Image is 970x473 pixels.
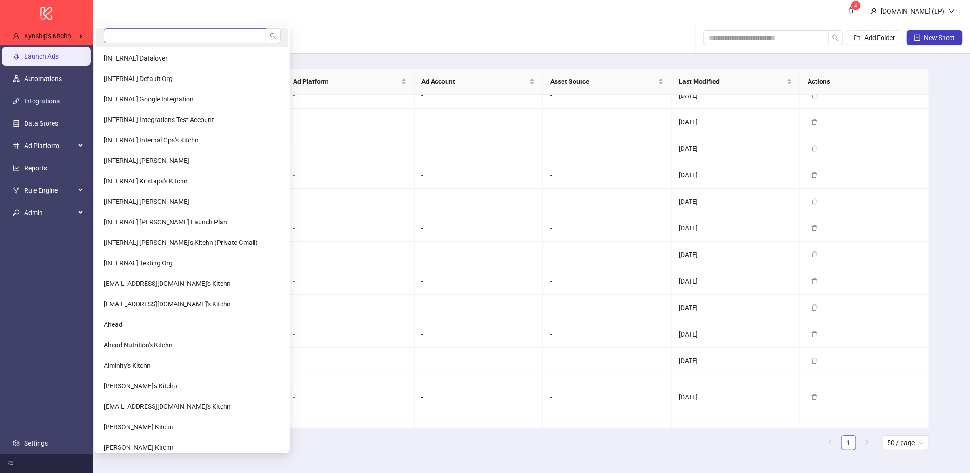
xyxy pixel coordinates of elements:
[415,268,543,295] td: -
[104,95,194,103] span: [INTERNAL] Google Integration
[286,420,415,456] td: Meta
[104,259,173,267] span: [INTERNAL] Testing Org
[543,82,672,109] td: -
[811,145,818,152] span: delete
[24,97,60,105] a: Integrations
[24,53,59,60] a: Launch Ads
[860,435,875,450] button: right
[672,215,801,242] td: [DATE]
[415,82,543,109] td: -
[24,136,75,155] span: Ad Platform
[672,321,801,348] td: [DATE]
[286,69,415,95] th: Ad Platform
[24,164,47,172] a: Reports
[415,295,543,321] td: -
[848,7,854,14] span: bell
[672,135,801,162] td: [DATE]
[286,268,415,295] td: -
[871,8,877,14] span: user
[543,69,672,95] th: Asset Source
[286,295,415,321] td: -
[13,142,20,149] span: number
[104,362,151,369] span: Aiminity's Kitchn
[672,162,801,189] td: [DATE]
[672,374,801,420] td: [DATE]
[104,54,167,62] span: [INTERNAL] Datalover
[924,34,955,41] span: New Sheet
[286,189,415,215] td: -
[286,162,415,189] td: -
[415,189,543,215] td: -
[543,135,672,162] td: -
[543,242,672,268] td: -
[286,242,415,268] td: -
[286,82,415,109] td: -
[855,2,858,9] span: 4
[543,348,672,374] td: -
[286,348,415,374] td: -
[811,172,818,178] span: delete
[286,215,415,242] td: -
[104,136,199,144] span: [INTERNAL] Internal Ops's Kitchn
[672,268,801,295] td: [DATE]
[104,280,231,287] span: [EMAIL_ADDRESS][DOMAIN_NAME]'s Kitchn
[104,321,122,328] span: Ahead
[827,439,833,445] span: left
[104,423,174,431] span: [PERSON_NAME] Kitchn
[104,341,173,349] span: Ahead Nutrition's Kitchn
[415,69,543,95] th: Ad Account
[104,239,258,246] span: [INTERNAL] [PERSON_NAME]'s Kitchn (Private Gmail)
[811,278,818,284] span: delete
[811,119,818,125] span: delete
[672,189,801,215] td: [DATE]
[543,321,672,348] td: -
[811,331,818,338] span: delete
[104,157,189,164] span: [INTERNAL] [PERSON_NAME]
[811,394,818,400] span: delete
[907,30,963,45] button: New Sheet
[286,109,415,135] td: -
[543,109,672,135] td: -
[24,120,58,127] a: Data Stores
[415,162,543,189] td: -
[679,76,785,87] span: Last Modified
[672,242,801,268] td: [DATE]
[415,109,543,135] td: -
[13,187,20,194] span: fork
[543,268,672,295] td: -
[24,181,75,200] span: Rule Engine
[543,162,672,189] td: -
[104,444,174,451] span: [PERSON_NAME] Kitchn
[24,439,48,447] a: Settings
[543,189,672,215] td: -
[672,348,801,374] td: [DATE]
[7,460,14,467] span: menu-fold
[851,1,861,10] sup: 4
[811,358,818,364] span: delete
[672,69,801,95] th: Last Modified
[543,215,672,242] td: -
[415,242,543,268] td: -
[832,34,839,41] span: search
[543,420,672,456] td: Dropbox
[422,76,528,87] span: Ad Account
[877,6,949,16] div: [DOMAIN_NAME] (LP)
[823,435,837,450] button: left
[104,382,177,390] span: [PERSON_NAME]'s Kitchn
[415,215,543,242] td: -
[860,435,875,450] li: Next Page
[854,34,861,41] span: folder-add
[864,34,896,41] span: Add Folder
[672,295,801,321] td: [DATE]
[841,435,856,450] li: 1
[415,420,543,456] td: [PERSON_NAME] [GEOGRAPHIC_DATA]
[811,225,818,231] span: delete
[842,436,856,450] a: 1
[847,30,903,45] button: Add Folder
[286,321,415,348] td: -
[24,75,62,82] a: Automations
[104,403,231,410] span: [EMAIL_ADDRESS][DOMAIN_NAME]'s Kitchn
[864,439,870,445] span: right
[104,75,173,82] span: [INTERNAL] Default Org
[811,304,818,311] span: delete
